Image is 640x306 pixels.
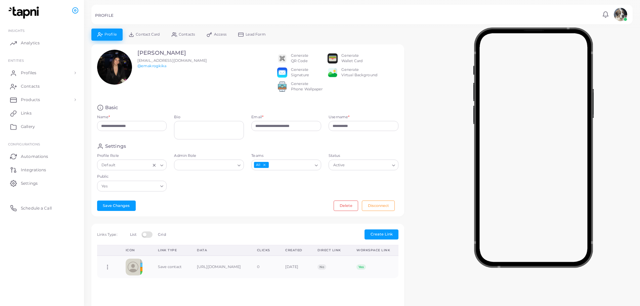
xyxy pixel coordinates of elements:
label: Profile Role [97,153,167,159]
span: Configurations [8,142,40,146]
span: Lead Form [246,33,266,36]
input: Search for option [269,162,312,169]
span: Gallery [21,124,35,130]
span: Links [21,110,32,116]
input: Search for option [117,162,151,169]
span: [EMAIL_ADDRESS][DOMAIN_NAME] [137,58,207,63]
td: Save contact [151,256,190,278]
span: Yes [356,264,366,270]
span: ENTITIES [8,58,24,62]
div: Search for option [329,160,398,170]
a: Automations [5,149,79,163]
button: Deselect All [262,163,267,167]
div: Direct Link [317,248,342,253]
span: Integrations [21,167,46,173]
span: Profile [104,33,117,36]
div: Search for option [97,160,167,170]
span: Create Link [371,232,393,236]
span: Links Type: [97,232,117,237]
div: Search for option [174,160,244,170]
img: email.png [277,68,287,78]
label: Bio [174,115,244,120]
input: Search for option [109,182,158,190]
label: Teams [251,153,321,159]
h4: Basic [105,104,118,111]
div: Generate Wallet Card [341,53,362,64]
a: Gallery [5,120,79,133]
div: Search for option [251,160,321,170]
a: Integrations [5,163,79,176]
input: Search for option [346,162,389,169]
img: phone-mock.b55596b7.png [473,28,594,268]
label: Admin Role [174,153,244,159]
span: Contact Card [136,33,160,36]
div: Icon [126,248,143,253]
a: Links [5,106,79,120]
label: Grid [158,232,166,237]
div: Link Type [158,248,182,253]
img: logo [6,6,43,19]
img: qr2.png [277,53,287,63]
img: 522fc3d1c3555ff804a1a379a540d0107ed87845162a92721bf5e2ebbcc3ae6c.png [277,82,287,92]
a: Contacts [5,80,79,93]
span: Settings [21,180,38,186]
div: Generate Signature [291,67,309,78]
span: Contacts [21,83,40,89]
span: Schedule a Call [21,205,52,211]
div: Generate Virtual Background [341,67,377,78]
label: Status [329,153,398,159]
button: Clear Selected [152,163,157,168]
span: Yes [101,183,109,190]
a: Products [5,93,79,106]
td: [DATE] [278,256,310,278]
img: avatar [614,8,627,21]
span: Products [21,97,40,103]
h4: Settings [105,143,126,149]
th: Action [97,245,118,256]
div: Workspace Link [356,248,391,253]
a: Profiles [5,66,79,80]
div: Created [285,248,303,253]
label: Public [97,174,167,179]
td: [URL][DOMAIN_NAME] [189,256,249,278]
div: Generate Phone Wallpaper [291,81,323,92]
span: No [317,264,326,270]
span: Profiles [21,70,36,76]
img: contactcard.png [126,259,142,275]
a: Settings [5,176,79,190]
span: INSIGHTS [8,29,25,33]
span: Active [332,162,346,169]
span: Contacts [179,33,195,36]
input: Search for option [177,162,235,169]
button: Disconnect [362,201,395,211]
img: apple-wallet.png [328,53,338,63]
td: 0 [250,256,278,278]
label: Name [97,115,110,120]
button: Create Link [365,229,398,239]
div: Data [197,248,242,253]
img: e64e04433dee680bcc62d3a6779a8f701ecaf3be228fb80ea91b313d80e16e10.png [328,68,338,78]
span: Access [214,33,227,36]
span: Automations [21,154,48,160]
div: Clicks [257,248,271,253]
a: Analytics [5,36,79,50]
a: avatar [612,8,629,21]
h5: PROFILE [95,13,114,18]
label: Email [251,115,263,120]
h3: [PERSON_NAME] [137,50,207,56]
div: Search for option [97,181,167,191]
span: Default [101,162,116,169]
label: List [130,232,136,237]
button: Delete [334,201,358,211]
span: All [254,162,268,168]
div: Generate QR Code [291,53,308,64]
a: Schedule a Call [5,201,79,215]
a: @emakrogkika [137,63,166,68]
span: Analytics [21,40,40,46]
button: Save Changes [97,201,136,211]
label: Username [329,115,349,120]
